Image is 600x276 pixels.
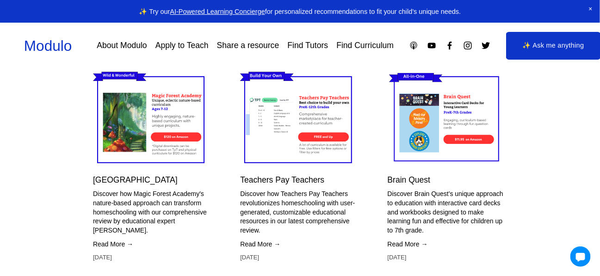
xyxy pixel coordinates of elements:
[240,68,359,168] img: Teachers Pay Teachers
[93,190,212,235] p: Discover how Magic Forest Academy's nature-based approach can transform homeschooling with our co...
[388,68,507,168] img: Brain Quest
[409,41,419,50] a: Apple Podcasts
[388,175,431,184] a: Brain Quest
[170,8,265,15] a: AI-Powered Learning Concierge
[388,239,507,249] a: Read More →
[240,190,359,235] p: Discover how Teachers Pay Teachers revolutionizes homeschooling with user-generated, customizable...
[481,41,491,50] a: Twitter
[240,175,324,184] a: Teachers Pay Teachers
[155,37,209,54] a: Apply to Teach
[240,253,259,262] time: [DATE]
[217,37,279,54] a: Share a resource
[24,37,72,54] a: Modulo
[463,41,473,50] a: Instagram
[388,253,407,262] time: [DATE]
[288,37,328,54] a: Find Tutors
[240,239,359,249] a: Read More →
[427,41,437,50] a: YouTube
[97,37,147,54] a: About Modulo
[337,37,394,54] a: Find Curriculum
[445,41,455,50] a: Facebook
[388,190,507,235] p: Discover Brain Quest’s unique approach to education with interactive card decks and workbooks des...
[93,239,212,249] a: Read More →
[93,175,178,184] a: [GEOGRAPHIC_DATA]
[93,68,212,168] img: Magic Forest Academy
[93,253,112,262] time: [DATE]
